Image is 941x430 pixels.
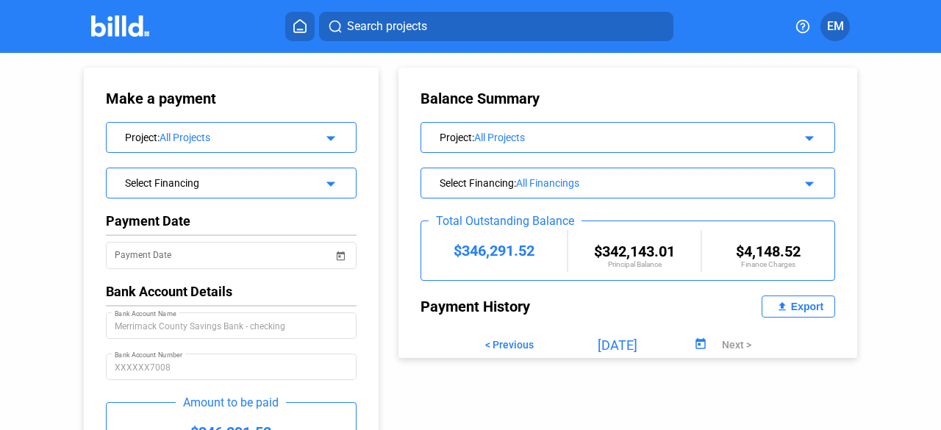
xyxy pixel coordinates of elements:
[421,242,567,259] div: $346,291.52
[820,12,850,41] button: EM
[474,132,779,143] div: All Projects
[827,18,844,35] span: EM
[485,339,534,351] span: < Previous
[125,129,316,143] div: Project
[440,174,779,189] div: Select Financing
[702,260,834,268] div: Finance Charges
[791,301,823,312] div: Export
[762,295,835,318] button: Export
[474,332,545,357] button: < Previous
[429,214,582,228] div: Total Outstanding Balance
[157,132,160,143] span: :
[320,127,337,145] mat-icon: arrow_drop_down
[160,132,316,143] div: All Projects
[691,335,711,355] button: Open calendar
[106,284,357,299] div: Bank Account Details
[320,173,337,190] mat-icon: arrow_drop_down
[568,243,701,260] div: $342,143.01
[125,174,316,189] div: Select Financing
[773,298,791,315] mat-icon: file_upload
[421,295,628,318] div: Payment History
[106,213,357,229] div: Payment Date
[702,243,834,260] div: $4,148.52
[722,339,751,351] span: Next >
[568,260,701,268] div: Principal Balance
[319,12,673,41] button: Search projects
[798,127,816,145] mat-icon: arrow_drop_down
[91,15,149,37] img: Billd Company Logo
[106,90,256,107] div: Make a payment
[711,332,762,357] button: Next >
[334,240,348,254] button: Open calendar
[421,90,835,107] div: Balance Summary
[472,132,474,143] span: :
[516,177,779,189] div: All Financings
[514,177,516,189] span: :
[798,173,816,190] mat-icon: arrow_drop_down
[176,395,286,409] div: Amount to be paid
[440,129,779,143] div: Project
[347,18,427,35] span: Search projects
